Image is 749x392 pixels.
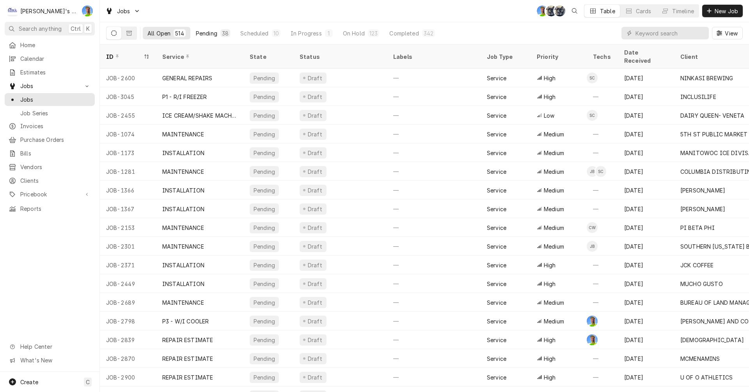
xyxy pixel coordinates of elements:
[618,87,674,106] div: [DATE]
[544,261,556,269] span: High
[587,368,618,387] div: —
[587,110,598,121] div: Steven Cramer's Avatar
[307,149,323,157] div: Draft
[5,52,95,65] a: Calendar
[618,237,674,256] div: [DATE]
[487,280,506,288] div: Service
[387,237,481,256] div: —
[100,125,156,143] div: JOB-1074
[487,242,506,251] div: Service
[162,186,204,194] div: INSTALLATION
[5,133,95,146] a: Purchase Orders
[196,29,217,37] div: Pending
[100,69,156,87] div: JOB-2600
[680,336,744,344] div: [DEMOGRAPHIC_DATA]
[100,293,156,312] div: JOB-2689
[100,87,156,106] div: JOB-3045
[5,161,95,173] a: Vendors
[487,261,506,269] div: Service
[618,274,674,293] div: [DATE]
[387,293,481,312] div: —
[5,79,95,92] a: Go to Jobs
[19,25,62,33] span: Search anything
[618,349,674,368] div: [DATE]
[424,29,433,37] div: 342
[253,355,276,363] div: Pending
[389,29,419,37] div: Completed
[102,5,144,18] a: Go to Jobs
[618,218,674,237] div: [DATE]
[618,368,674,387] div: [DATE]
[587,222,598,233] div: Cameron Ward's Avatar
[587,293,618,312] div: —
[546,5,557,16] div: SB
[307,298,323,307] div: Draft
[300,53,379,61] div: Status
[680,205,725,213] div: [PERSON_NAME]
[82,5,93,16] div: Greg Austin's Avatar
[713,7,740,15] span: New Job
[680,111,744,120] div: DAIRY QUEEN- VENETA
[487,317,506,325] div: Service
[387,218,481,237] div: —
[253,261,276,269] div: Pending
[595,166,606,177] div: SC
[369,29,378,37] div: 123
[291,29,322,37] div: In Progress
[387,256,481,274] div: —
[20,163,91,171] span: Vendors
[635,27,705,39] input: Keyword search
[253,317,276,325] div: Pending
[487,224,506,232] div: Service
[702,5,743,17] button: New Job
[587,72,598,83] div: SC
[387,69,481,87] div: —
[546,5,557,16] div: Sarah Bendele's Avatar
[222,29,229,37] div: 38
[618,125,674,143] div: [DATE]
[5,147,95,160] a: Bills
[595,166,606,177] div: Steven Cramer's Avatar
[20,205,91,213] span: Reports
[307,205,323,213] div: Draft
[307,355,323,363] div: Draft
[680,186,725,194] div: [PERSON_NAME]
[253,373,276,381] div: Pending
[307,317,323,325] div: Draft
[253,336,276,344] div: Pending
[162,168,204,176] div: MAINTENANCE
[307,186,323,194] div: Draft
[487,298,506,307] div: Service
[387,162,481,181] div: —
[20,343,90,351] span: Help Center
[544,130,564,138] span: Medium
[618,200,674,218] div: [DATE]
[5,93,95,106] a: Jobs
[387,106,481,125] div: —
[162,373,213,381] div: REPAIR ESTIMATE
[82,5,93,16] div: GA
[618,106,674,125] div: [DATE]
[100,200,156,218] div: JOB-1367
[537,53,579,61] div: Priority
[587,316,598,327] div: GA
[5,202,95,215] a: Reports
[680,130,747,138] div: 5TH ST PUBLIC MARKET
[587,241,598,252] div: JB
[618,143,674,162] div: [DATE]
[544,242,564,251] span: Medium
[587,166,598,177] div: JB
[100,106,156,125] div: JOB-2455
[7,5,18,16] div: C
[162,149,204,157] div: INSTALLATION
[307,111,323,120] div: Draft
[100,312,156,330] div: JOB-2798
[393,53,474,61] div: Labels
[587,334,598,345] div: GA
[106,53,142,61] div: ID
[253,149,276,157] div: Pending
[544,298,564,307] span: Medium
[117,7,130,15] span: Jobs
[162,298,204,307] div: MAINTENANCE
[618,312,674,330] div: [DATE]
